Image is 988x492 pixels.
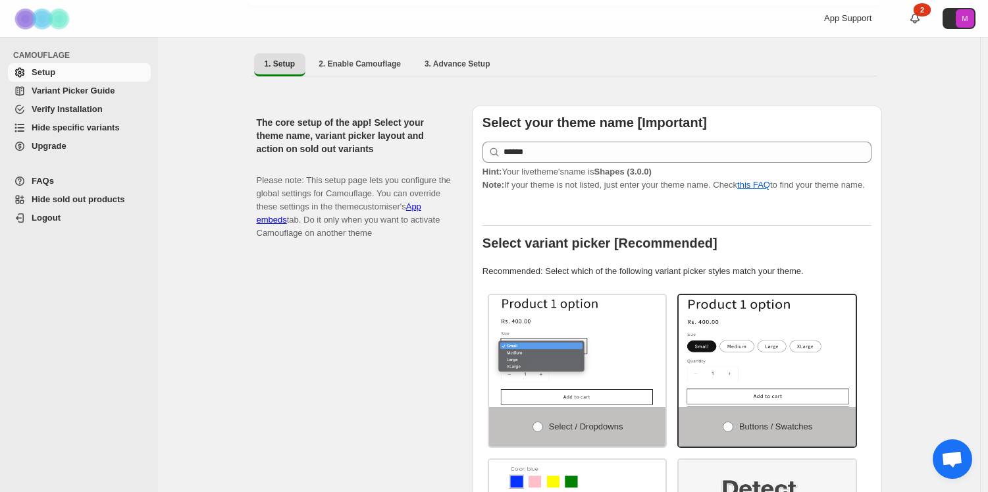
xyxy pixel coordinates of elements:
b: Select variant picker [Recommended] [482,236,717,250]
span: Variant Picker Guide [32,86,115,96]
a: this FAQ [737,180,770,190]
span: 2. Enable Camouflage [319,59,401,69]
span: Hide sold out products [32,194,125,204]
img: Camouflage [11,1,76,37]
button: Avatar with initials M [943,8,975,29]
img: Select / Dropdowns [489,295,666,407]
img: Buttons / Swatches [679,295,856,407]
p: Recommended: Select which of the following variant picker styles match your theme. [482,265,871,278]
span: Logout [32,213,61,223]
span: Buttons / Swatches [739,422,812,431]
a: Hide specific variants [8,119,151,137]
span: FAQs [32,176,54,186]
a: Verify Installation [8,100,151,119]
strong: Note: [482,180,504,190]
span: 3. Advance Setup [425,59,490,69]
div: 2 [914,3,931,16]
a: Setup [8,63,151,82]
span: 1. Setup [265,59,296,69]
strong: Shapes (3.0.0) [594,167,651,177]
p: If your theme is not listed, just enter your theme name. Check to find your theme name. [482,165,871,192]
p: Please note: This setup page lets you configure the global settings for Camouflage. You can overr... [257,161,451,240]
b: Select your theme name [Important] [482,115,707,130]
span: Upgrade [32,141,66,151]
span: CAMOUFLAGE [13,50,151,61]
a: Logout [8,209,151,227]
a: Open chat [933,439,972,479]
a: Upgrade [8,137,151,155]
span: Hide specific variants [32,123,120,132]
a: Variant Picker Guide [8,82,151,100]
span: Your live theme's name is [482,167,652,177]
h2: The core setup of the app! Select your theme name, variant picker layout and action on sold out v... [257,116,451,155]
span: Verify Installation [32,104,103,114]
text: M [962,14,968,22]
span: Avatar with initials M [956,9,974,28]
a: FAQs [8,172,151,190]
a: Hide sold out products [8,190,151,209]
span: Select / Dropdowns [549,422,623,431]
strong: Hint: [482,167,502,177]
span: Setup [32,67,55,77]
a: 2 [908,12,922,25]
span: App Support [824,13,871,23]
